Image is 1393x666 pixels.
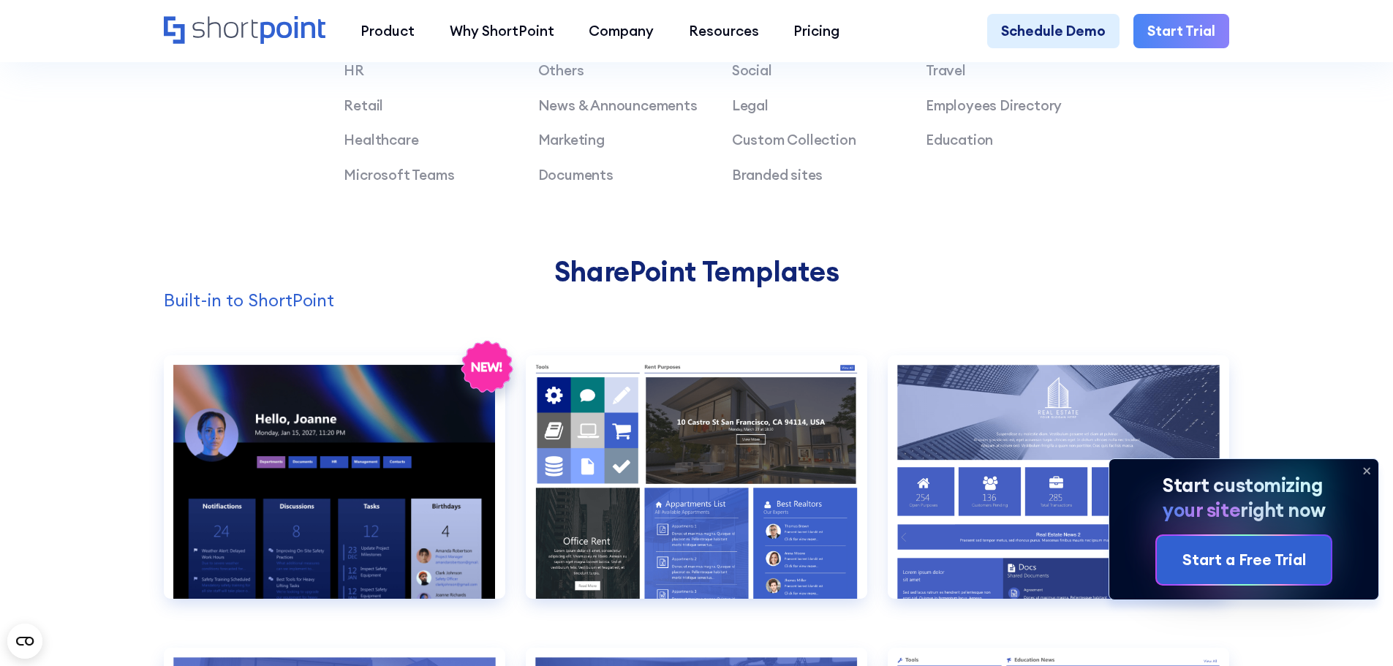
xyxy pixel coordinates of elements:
button: Open CMP widget [7,624,42,659]
a: Product [343,14,432,49]
a: HR [344,61,364,79]
a: Documents 2 [888,355,1229,627]
div: Product [360,20,415,42]
div: Resources [689,20,759,42]
a: Documents 1 [526,355,867,627]
a: Legal [732,97,769,114]
div: Why ShortPoint [450,20,554,42]
a: Start Trial [1133,14,1229,49]
h2: SharePoint Templates [164,255,1229,287]
div: Start a Free Trial [1182,548,1306,572]
a: Social [732,61,772,79]
a: Others [538,61,584,79]
p: Built-in to ShortPoint [164,287,1229,314]
a: Schedule Demo [987,14,1120,49]
a: Home [164,16,325,46]
a: Start a Free Trial [1157,536,1331,584]
a: Employees Directory [926,97,1062,114]
a: Documents [538,166,614,183]
a: Why ShortPoint [432,14,572,49]
a: Branded sites [732,166,823,183]
a: Marketing [538,131,605,148]
a: Education [926,131,993,148]
div: Company [589,20,654,42]
a: Custom Collection [732,131,856,148]
a: Microsoft Teams [344,166,454,183]
a: Resources [671,14,777,49]
div: Pricing [793,20,839,42]
a: Communication [164,355,505,627]
a: News & Announcements [538,97,698,114]
iframe: Chat Widget [1065,78,1393,666]
a: Company [571,14,671,49]
a: Pricing [777,14,858,49]
a: Travel [926,61,966,79]
a: Healthcare [344,131,418,148]
a: Retail [344,97,383,114]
